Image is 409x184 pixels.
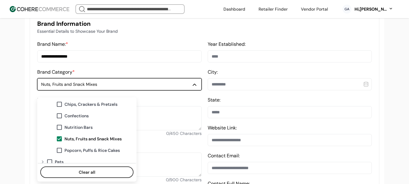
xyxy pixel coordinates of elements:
div: Hi, [PERSON_NAME] [354,6,387,12]
label: City: [208,69,218,75]
span: Popcorn, Puffs & Rice Cakes [64,147,120,154]
span: Nutrition Bars [64,124,93,131]
label: Brand Description: [37,97,78,103]
span: 0 / 450 Characters [166,131,202,136]
div: Clear value [38,163,136,179]
label: Brand Name: [37,41,68,47]
span: Pets [55,159,64,165]
label: Brand Category [37,69,75,75]
button: Hi,[PERSON_NAME] [354,6,393,12]
label: Contact Email: [208,152,240,159]
label: Year Established: [208,41,246,47]
img: Cohere Logo [10,6,69,12]
span: Confections [64,113,89,119]
span: 0 / 900 Characters [166,177,202,182]
h3: Brand Information [37,19,372,28]
label: State: [208,97,220,103]
button: Clear all [40,166,134,178]
p: Essential Details to Showcase Your Brand [37,28,372,35]
label: Website Link: [208,125,237,131]
span: Chips, Crackers & Pretzels [64,101,117,108]
span: Nuts, Fruits and Snack Mixes [64,136,122,142]
div: Nuts, Fruits and Snack Mixes [41,81,191,88]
